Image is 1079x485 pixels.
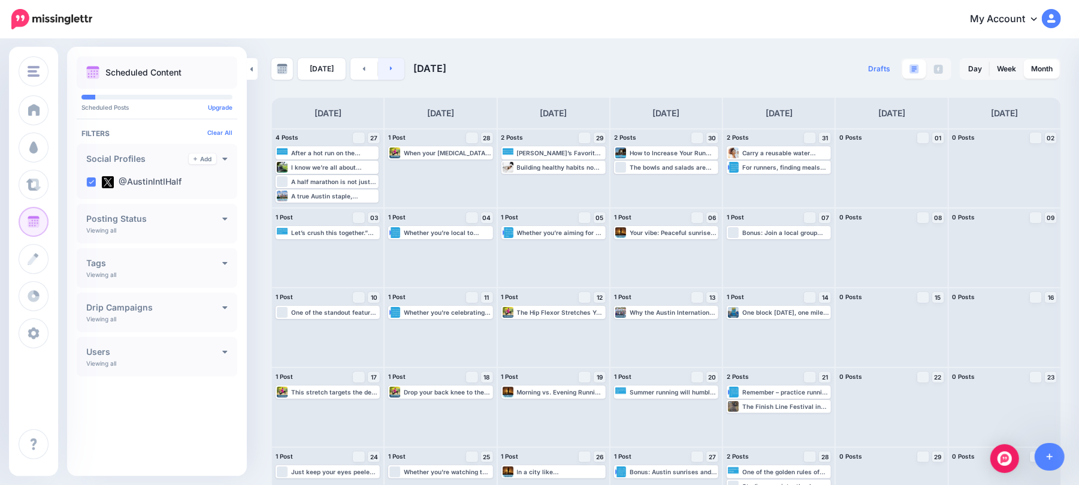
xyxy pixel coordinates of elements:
span: [DATE] [413,62,446,74]
span: 09 [1047,215,1054,221]
h4: Tags [86,259,222,267]
img: calendar-grey-darker.png [277,64,288,74]
span: 1 Post [388,293,406,300]
a: 03 [368,212,380,223]
span: 1 Post [276,373,293,380]
a: 27 [368,132,380,143]
div: A true Austin staple, JuiceLand is the go-to stop for smoothies, juices, and light vegan-friendly... [291,192,377,200]
img: calendar.png [86,66,99,79]
span: Drafts [868,65,890,73]
a: 13 [706,292,718,303]
div: One of the standout features of the Austin International Half is its net downhill course Read mor... [291,309,379,316]
span: 1 Post [614,373,631,380]
span: 0 Posts [839,373,862,380]
span: 0 Posts [953,373,975,380]
a: 22 [932,372,944,382]
p: Viewing all [86,315,116,323]
a: 10 [368,292,380,303]
span: 1 Post [614,293,631,300]
span: 1 Post [388,134,406,141]
div: Building healthy habits now will set you up for a successful, enjoyable, and injury-free race sea... [517,164,605,171]
p: Scheduled Content [105,68,182,77]
a: 25 [481,451,493,462]
span: 30 [709,135,717,141]
div: Just keep your eyes peeled for mountain bikers and lizards (yes, I see you, speedy reptiles!) Rea... [291,468,379,475]
span: 1 Post [276,453,293,460]
span: 22 [935,374,942,380]
div: Your vibe: Peaceful sunrise solitude or end-of-day social strides? Read more 👉 [URL] #RunAustin #... [630,229,717,236]
span: 2 Posts [501,134,524,141]
span: 28 [483,135,491,141]
span: 27 [709,454,716,460]
div: After a hot run on the [PERSON_NAME] and [PERSON_NAME]-and-Bike Trail, swing by for an ice-cold s... [291,149,377,156]
a: 30 [706,132,718,143]
span: 14 [822,294,829,300]
a: 21 [819,372,831,382]
a: 07 [819,212,831,223]
span: 23 [1047,374,1054,380]
a: 02 [1045,132,1057,143]
a: [DATE] [298,58,346,80]
span: 1 Post [614,213,631,221]
span: 1 Post [276,213,293,221]
span: 26 [596,454,603,460]
a: 23 [1045,372,1057,382]
span: 0 Posts [839,134,862,141]
div: Why the Austin International Half Course Is Great for First-Timers: [URL] #RunAustin #AustinInter... [630,309,717,316]
span: 04 [483,215,491,221]
span: 1 Post [727,293,744,300]
span: 15 [935,294,941,300]
span: 1 Post [276,293,293,300]
span: 05 [596,215,603,221]
h4: [DATE] [315,106,341,121]
a: 24 [368,451,380,462]
div: The Hip Flexor Stretches You Didn’t Know You Needed: [URL] #RunAustin #AustinInternationalHalf #E... [517,309,605,316]
div: Carry a reusable water bottle, add hydrating foods like fruits and veggies to your meals, and pay... [742,149,830,156]
p: Viewing all [86,360,116,367]
div: I know we’re all about pounding pavement and chasing PRs here at the Austin International Half, b... [291,164,377,171]
a: Upgrade [208,104,232,111]
h4: Users [86,348,222,356]
span: 25 [483,454,491,460]
span: 1 Post [614,453,631,460]
span: 0 Posts [839,453,862,460]
a: 26 [594,451,606,462]
span: 0 Posts [839,213,862,221]
span: 1 Post [501,373,519,380]
span: 1 Post [501,453,519,460]
span: 10 [371,294,377,300]
div: Whether you’re aiming for a personal best or just looking to enjoy the experience, you’ll have so... [517,229,605,236]
div: Let’s crush this together.” That confident, fiery energy? Read more 👉 [URL] #AustinInternationalH... [291,229,379,236]
span: 0 Posts [953,213,975,221]
div: Open Intercom Messenger [990,444,1019,473]
h4: Posting Status [86,215,222,223]
div: Drop your back knee to the floor, gently tuck your pelvis, and shift your hips forward. Read more... [404,388,491,396]
a: Clear All [207,129,232,136]
span: 0 Posts [953,293,975,300]
a: 18 [481,372,493,382]
div: For runners, finding meals that are both delicious and packed with nutrients is key to fueling tr... [742,164,830,171]
a: 01 [932,132,944,143]
a: 28 [819,451,831,462]
h4: [DATE] [766,106,793,121]
div: Morning vs. Evening Running in [GEOGRAPHIC_DATA]: What’s Best for You? ▸ [URL] #RunAustin #Austin... [517,388,605,396]
span: 2 Posts [727,373,749,380]
div: The bowls and salads are perfect for a nutrient-packed lunch, and their smoothies make a great po... [630,164,717,171]
span: 1 Post [388,373,406,380]
div: In a city like [GEOGRAPHIC_DATA]—known for its early sunrises, warm evenings, and active outdoor ... [517,468,605,475]
img: menu.png [28,66,40,77]
div: One block [DATE], one mile next week—it's all progress. Read more 👉 [URL] #RunAustin #AustinInter... [742,309,830,316]
div: [PERSON_NAME]’s Favorite [PERSON_NAME] to Walk, Jog, or Run ▸ [URL] #RunAustin #AustinInternation... [517,149,605,156]
span: 16 [1048,294,1054,300]
a: Add [189,153,216,164]
label: @AustinIntlHalf [102,176,182,188]
a: Day [961,59,989,79]
a: Week [990,59,1023,79]
div: Summer running will humble you—and that’s okay. Read more 👉 [URL] #RunAustin #AustinInternational... [630,388,717,396]
a: Drafts [861,58,897,80]
a: 27 [706,451,718,462]
a: 16 [1045,292,1057,303]
div: When your [MEDICAL_DATA] are tight, your stride can get shorter. Read more 👉 [URL] #RunAustin #Au... [404,149,491,156]
span: 0 Posts [953,134,975,141]
a: 29 [932,451,944,462]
